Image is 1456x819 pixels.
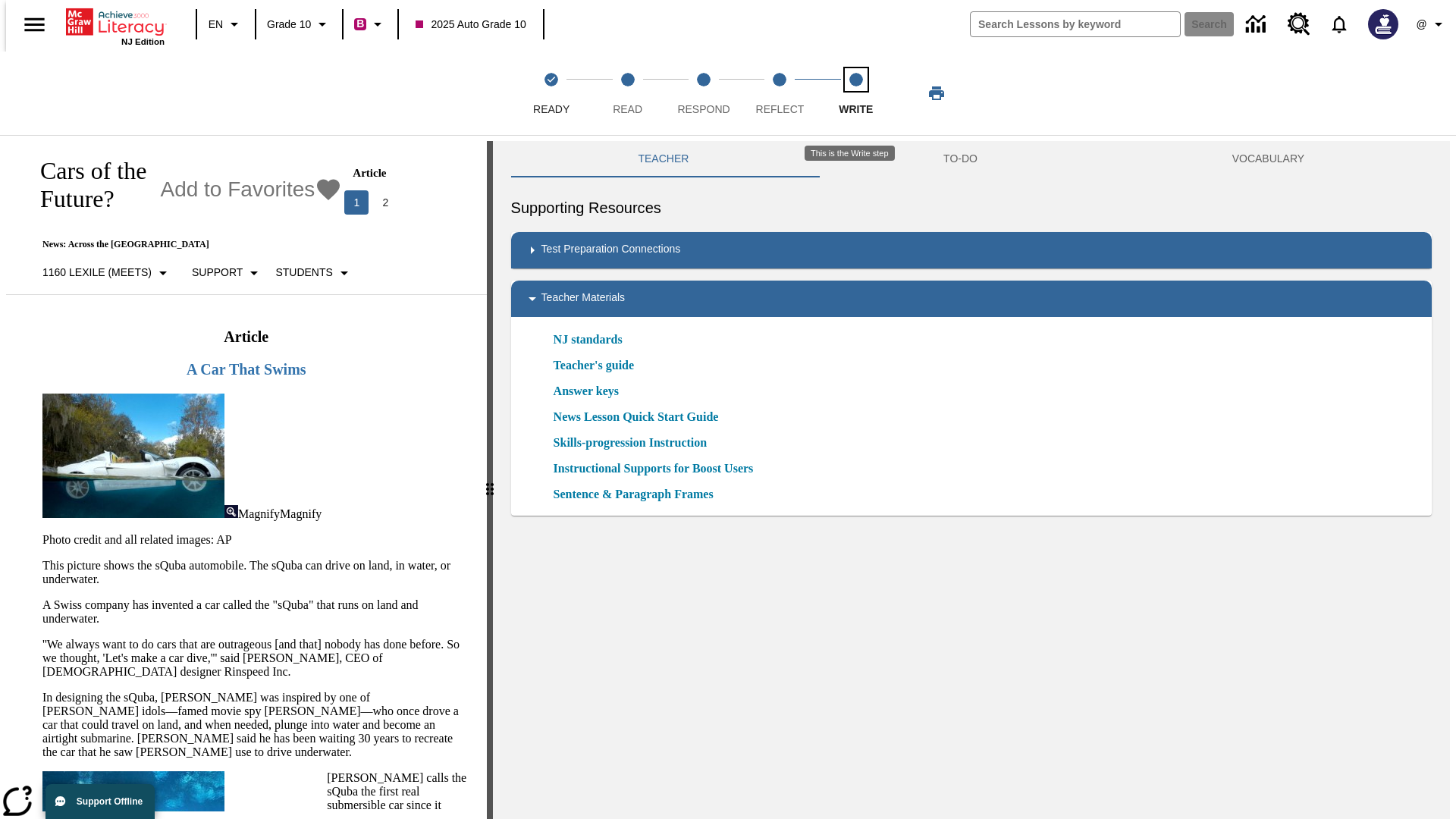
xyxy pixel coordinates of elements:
[39,328,453,346] h2: Article
[554,408,719,426] a: News Lesson Quick Start Guide, Will open in new browser window or tab
[42,691,469,759] p: In designing the sQuba, [PERSON_NAME] was inspired by one of [PERSON_NAME] idols—famed movie spy ...
[533,103,570,115] span: Ready
[275,265,332,281] p: Students
[507,52,595,135] button: Ready(Step completed) step 1 of 5
[812,52,900,135] button: Write step 5 of 5
[267,17,311,33] span: Grade 10
[238,507,280,520] span: Magnify
[42,265,152,281] p: 1160 Lexile (Meets)
[42,638,469,679] p: ''We always want to do cars that are outrageous [and that] nobody has done before. So we thought,...
[261,11,337,38] button: Grade: Grade 10, Select a grade
[554,356,635,375] a: Teacher's guide, Will open in new browser window or tab
[541,290,626,308] p: Teacher Materials
[356,14,364,33] span: B
[511,281,1432,317] div: Teacher Materials
[160,177,315,202] span: Add to Favorites
[487,141,493,819] div: Press Enter or Spacebar and then press right and left arrow keys to move the slider
[373,190,397,215] button: Go to page 2
[77,796,143,807] span: Support Offline
[42,533,469,547] p: Photo credit and all related images: AP
[736,52,824,135] button: Reflect step 4 of 5
[583,52,671,135] button: Read step 2 of 5
[1368,9,1398,39] img: Avatar
[1359,5,1407,44] button: Select a new avatar
[660,52,748,135] button: Respond step 3 of 5
[66,5,165,46] div: Home
[24,239,469,250] p: News: Across the [GEOGRAPHIC_DATA]
[511,141,817,177] button: Teacher
[42,559,469,586] p: This picture shows the sQuba automobile. The sQuba can drive on land, in water, or underwater.
[42,394,224,518] img: High-tech automobile treading water.
[39,361,453,378] h3: A Car That Swims
[186,259,269,287] button: Scaffolds, Support
[342,190,468,215] nav: Articles pagination
[554,434,708,452] a: Skills-progression Instruction, Will open in new browser window or tab
[121,37,165,46] span: NJ Edition
[511,232,1432,268] div: Test Preparation Connections
[36,259,178,287] button: Select Lexile, 1160 Lexile (Meets)
[224,505,238,518] img: Magnify
[280,507,322,520] span: Magnify
[1237,4,1279,45] a: Data Center
[344,190,369,215] button: page 1
[541,241,681,259] p: Test Preparation Connections
[12,2,57,47] button: Open side menu
[160,177,342,203] button: Add to Favorites - Cars of the Future?
[1279,4,1319,45] a: Resource Center, Will open in new tab
[1416,17,1426,33] span: @
[805,146,895,161] div: This is the Write step
[1105,141,1432,177] button: VOCABULARY
[554,460,754,478] a: Instructional Supports for Boost Users, Will open in new browser window or tab
[554,485,714,504] a: Sentence & Paragraph Frames, Will open in new browser window or tab
[353,167,457,180] p: Article
[511,141,1432,177] div: Instructional Panel Tabs
[24,157,152,213] h1: Cars of the Future?
[971,12,1180,36] input: search field
[613,103,642,115] span: Read
[677,103,730,115] span: Respond
[493,141,1450,819] div: activity
[912,80,961,107] button: Print
[209,17,223,33] span: EN
[554,382,619,400] a: Answer keys, Will open in new browser window or tab
[511,196,1432,220] h6: Supporting Resources
[816,141,1105,177] button: TO-DO
[756,103,805,115] span: Reflect
[42,598,469,626] p: A Swiss company has invented a car called the "sQuba" that runs on land and underwater.
[202,11,250,38] button: Language: EN, Select a language
[6,141,487,811] div: reading
[416,17,526,33] span: 2025 Auto Grade 10
[192,265,243,281] p: Support
[1407,11,1456,38] button: Profile/Settings
[348,11,393,38] button: Boost Class color is violet red. Change class color
[269,259,359,287] button: Select Student
[45,784,155,819] button: Support Offline
[554,331,632,349] a: NJ standards
[839,103,873,115] span: Write
[1319,5,1359,44] a: Notifications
